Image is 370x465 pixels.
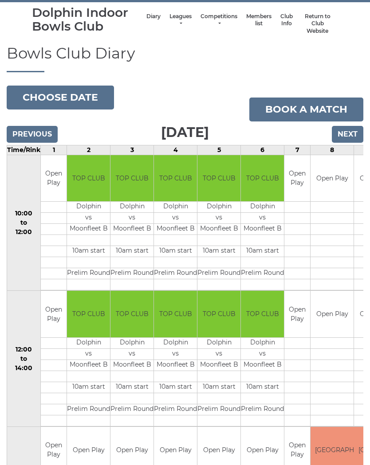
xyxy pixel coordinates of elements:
td: Moonfleet B [110,224,154,235]
td: vs [67,213,110,224]
td: Dolphin [67,338,110,349]
td: 2 [67,145,110,155]
a: Diary [146,13,161,21]
td: Open Play [41,291,67,338]
td: 10am start [197,382,240,393]
td: Open Play [41,156,67,202]
td: 4 [154,145,197,155]
td: TOP CLUB [67,156,110,202]
td: TOP CLUB [154,291,197,338]
td: Open Play [311,156,354,202]
td: 10am start [241,382,284,393]
td: vs [154,349,197,360]
td: Dolphin [67,202,110,213]
td: Moonfleet B [67,224,110,235]
td: Open Play [284,156,310,202]
td: Prelim Round [241,404,284,415]
a: Competitions [201,13,237,28]
td: vs [67,349,110,360]
td: 10am start [67,246,110,258]
td: Dolphin [110,202,154,213]
td: Prelim Round [154,269,197,280]
td: TOP CLUB [110,156,154,202]
td: Dolphin [154,202,197,213]
td: Dolphin [110,338,154,349]
td: Prelim Round [154,404,197,415]
td: Moonfleet B [154,224,197,235]
td: 10am start [154,382,197,393]
td: 5 [197,145,241,155]
td: Moonfleet B [67,360,110,371]
a: Return to Club Website [302,13,334,35]
td: 7 [284,145,311,155]
td: Moonfleet B [197,360,240,371]
td: vs [110,349,154,360]
td: 8 [311,145,354,155]
td: vs [110,213,154,224]
div: Dolphin Indoor Bowls Club [32,6,142,34]
td: Moonfleet B [110,360,154,371]
td: Dolphin [197,338,240,349]
input: Next [332,126,363,143]
td: 10am start [241,246,284,258]
td: 1 [41,145,67,155]
td: Dolphin [154,338,197,349]
td: Moonfleet B [197,224,240,235]
td: Dolphin [197,202,240,213]
td: Prelim Round [110,404,154,415]
td: TOP CLUB [110,291,154,338]
td: vs [154,213,197,224]
td: vs [241,349,284,360]
h1: Bowls Club Diary [7,46,363,72]
td: 10:00 to 12:00 [7,155,41,291]
td: 10am start [110,382,154,393]
input: Previous [7,126,58,143]
a: Book a match [249,98,363,122]
td: 10am start [154,246,197,258]
td: Time/Rink [7,145,41,155]
td: 6 [241,145,284,155]
td: 12:00 to 14:00 [7,291,41,427]
td: Moonfleet B [241,224,284,235]
button: Choose date [7,86,114,110]
td: Prelim Round [110,269,154,280]
td: TOP CLUB [67,291,110,338]
td: TOP CLUB [197,291,240,338]
td: TOP CLUB [241,156,284,202]
td: Dolphin [241,338,284,349]
td: 3 [110,145,154,155]
td: Prelim Round [67,269,110,280]
td: Prelim Round [197,269,240,280]
td: TOP CLUB [197,156,240,202]
td: Moonfleet B [154,360,197,371]
td: vs [197,349,240,360]
td: TOP CLUB [241,291,284,338]
td: 10am start [110,246,154,258]
a: Members list [246,13,272,28]
td: 10am start [67,382,110,393]
td: Moonfleet B [241,360,284,371]
td: vs [197,213,240,224]
td: Open Play [284,291,310,338]
td: Prelim Round [67,404,110,415]
td: Dolphin [241,202,284,213]
a: Leagues [169,13,192,28]
td: Open Play [311,291,354,338]
td: Prelim Round [241,269,284,280]
td: vs [241,213,284,224]
td: Prelim Round [197,404,240,415]
a: Club Info [280,13,293,28]
td: 10am start [197,246,240,258]
td: TOP CLUB [154,156,197,202]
